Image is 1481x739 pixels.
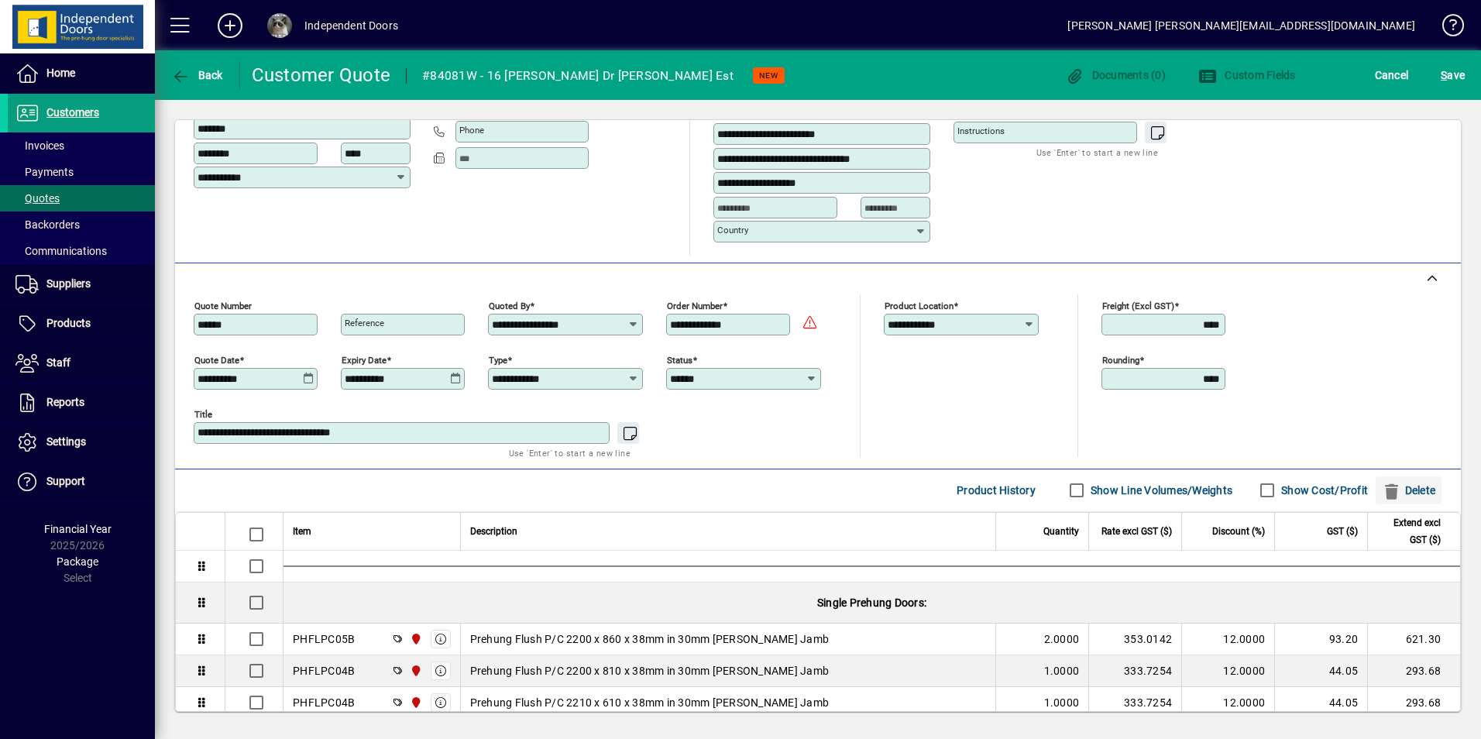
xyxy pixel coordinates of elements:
[194,354,239,365] mat-label: Quote date
[293,695,355,710] div: PHFLPC04B
[1437,61,1469,89] button: Save
[8,265,155,304] a: Suppliers
[15,192,60,205] span: Quotes
[8,159,155,185] a: Payments
[885,96,909,121] a: View on map
[1065,69,1166,81] span: Documents (0)
[1274,687,1367,719] td: 44.05
[155,61,240,89] app-page-header-button: Back
[293,523,311,540] span: Item
[957,125,1005,136] mat-label: Instructions
[345,318,384,328] mat-label: Reference
[1181,687,1274,719] td: 12.0000
[470,631,830,647] span: Prehung Flush P/C 2200 x 860 x 38mm in 30mm [PERSON_NAME] Jamb
[8,185,155,211] a: Quotes
[8,132,155,159] a: Invoices
[15,166,74,178] span: Payments
[1376,476,1449,504] app-page-header-button: Delete selection
[293,663,355,679] div: PHFLPC04B
[1198,69,1296,81] span: Custom Fields
[205,12,255,40] button: Add
[759,70,778,81] span: NEW
[8,54,155,93] a: Home
[46,435,86,448] span: Settings
[950,476,1042,504] button: Product History
[1102,300,1174,311] mat-label: Freight (excl GST)
[1088,483,1232,498] label: Show Line Volumes/Weights
[406,631,424,648] span: Christchurch
[470,695,830,710] span: Prehung Flush P/C 2210 x 610 x 38mm in 30mm [PERSON_NAME] Jamb
[1061,61,1170,89] button: Documents (0)
[15,245,107,257] span: Communications
[422,64,734,88] div: #84081W - 16 [PERSON_NAME] Dr [PERSON_NAME] Est
[667,300,723,311] mat-label: Order number
[8,238,155,264] a: Communications
[8,211,155,238] a: Backorders
[342,354,387,365] mat-label: Expiry date
[1044,695,1080,710] span: 1.0000
[8,304,155,343] a: Products
[489,354,507,365] mat-label: Type
[1067,13,1415,38] div: [PERSON_NAME] [PERSON_NAME][EMAIL_ADDRESS][DOMAIN_NAME]
[1181,624,1274,655] td: 12.0000
[283,583,1460,623] div: Single Prehung Doors:
[46,356,70,369] span: Staff
[1367,624,1460,655] td: 621.30
[46,67,75,79] span: Home
[57,555,98,568] span: Package
[8,344,155,383] a: Staff
[8,383,155,422] a: Reports
[509,444,631,462] mat-hint: Use 'Enter' to start a new line
[1376,476,1441,504] button: Delete
[1101,523,1172,540] span: Rate excl GST ($)
[194,300,252,311] mat-label: Quote number
[1367,687,1460,719] td: 293.68
[304,13,398,38] div: Independent Doors
[459,125,484,136] mat-label: Phone
[1044,631,1080,647] span: 2.0000
[1375,63,1409,88] span: Cancel
[406,662,424,679] span: Christchurch
[717,225,748,235] mat-label: Country
[909,97,934,122] button: Choose address
[885,300,954,311] mat-label: Product location
[46,317,91,329] span: Products
[194,408,212,419] mat-label: Title
[1382,478,1435,503] span: Delete
[1098,663,1172,679] div: 333.7254
[1043,523,1079,540] span: Quantity
[1194,61,1300,89] button: Custom Fields
[470,523,517,540] span: Description
[8,423,155,462] a: Settings
[1098,631,1172,647] div: 353.0142
[8,462,155,501] a: Support
[1212,523,1265,540] span: Discount (%)
[1102,354,1139,365] mat-label: Rounding
[1274,655,1367,687] td: 44.05
[957,478,1036,503] span: Product History
[489,300,530,311] mat-label: Quoted by
[1431,3,1462,53] a: Knowledge Base
[293,631,355,647] div: PHFLPC05B
[1441,69,1447,81] span: S
[1098,695,1172,710] div: 333.7254
[46,475,85,487] span: Support
[1181,655,1274,687] td: 12.0000
[1367,655,1460,687] td: 293.68
[46,396,84,408] span: Reports
[46,277,91,290] span: Suppliers
[1441,63,1465,88] span: ave
[1044,663,1080,679] span: 1.0000
[1274,624,1367,655] td: 93.20
[667,354,692,365] mat-label: Status
[255,12,304,40] button: Profile
[1371,61,1413,89] button: Cancel
[44,523,112,535] span: Financial Year
[406,694,424,711] span: Christchurch
[1377,514,1441,548] span: Extend excl GST ($)
[1327,523,1358,540] span: GST ($)
[15,218,80,231] span: Backorders
[167,61,227,89] button: Back
[46,106,99,119] span: Customers
[171,69,223,81] span: Back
